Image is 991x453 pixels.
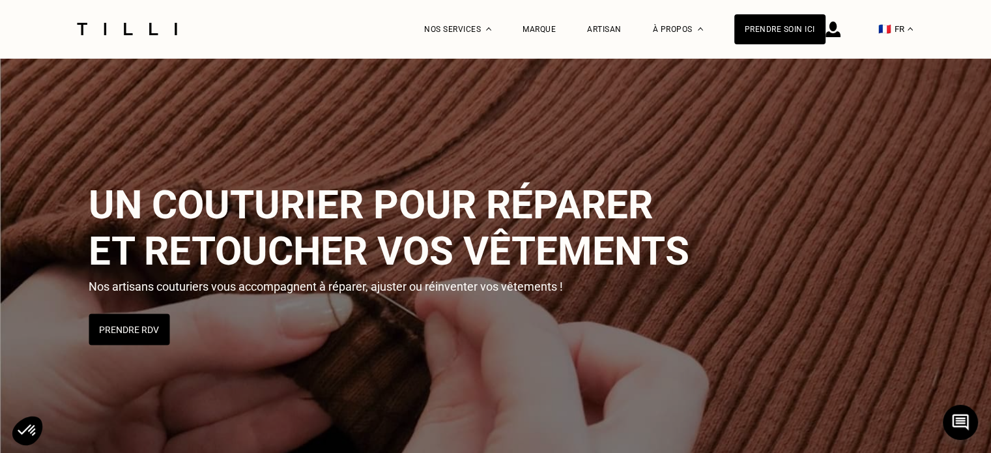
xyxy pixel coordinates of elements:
[89,228,689,274] span: et retoucher vos vêtements
[89,182,653,228] span: Un couturier pour réparer
[826,22,840,37] img: icône connexion
[89,314,169,345] button: Prendre RDV
[89,280,571,293] p: Nos artisans couturiers vous accompagnent à réparer, ajuster ou réinventer vos vêtements !
[72,23,182,35] img: Logo du service de couturière Tilli
[908,27,913,31] img: menu déroulant
[698,27,703,31] img: Menu déroulant à propos
[734,14,826,44] a: Prendre soin ici
[486,27,491,31] img: Menu déroulant
[587,25,622,34] a: Artisan
[523,25,556,34] a: Marque
[878,23,891,35] span: 🇫🇷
